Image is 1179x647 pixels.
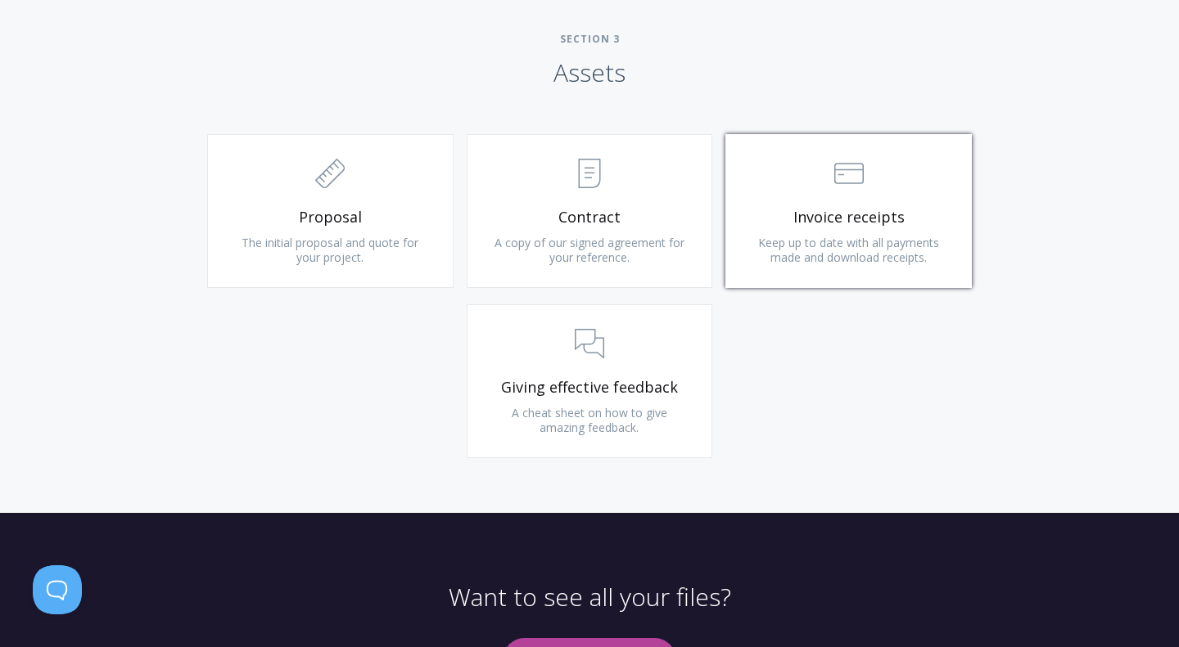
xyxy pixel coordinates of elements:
span: Proposal [233,208,428,227]
a: Proposal The initial proposal and quote for your project. [207,134,454,288]
a: Giving effective feedback A cheat sheet on how to give amazing feedback. [467,304,713,458]
a: Invoice receipts Keep up to date with all payments made and download receipts. [725,134,972,288]
p: Want to see all your files? [449,582,731,639]
iframe: Toggle Customer Support [33,565,82,614]
span: The initial proposal and quote for your project. [242,235,418,265]
span: A copy of our signed agreement for your reference. [495,235,684,265]
a: Contract A copy of our signed agreement for your reference. [467,134,713,288]
span: Contract [492,208,688,227]
span: Invoice receipts [751,208,946,227]
span: Giving effective feedback [492,378,688,397]
span: A cheat sheet on how to give amazing feedback. [512,405,667,435]
span: Keep up to date with all payments made and download receipts. [758,235,939,265]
